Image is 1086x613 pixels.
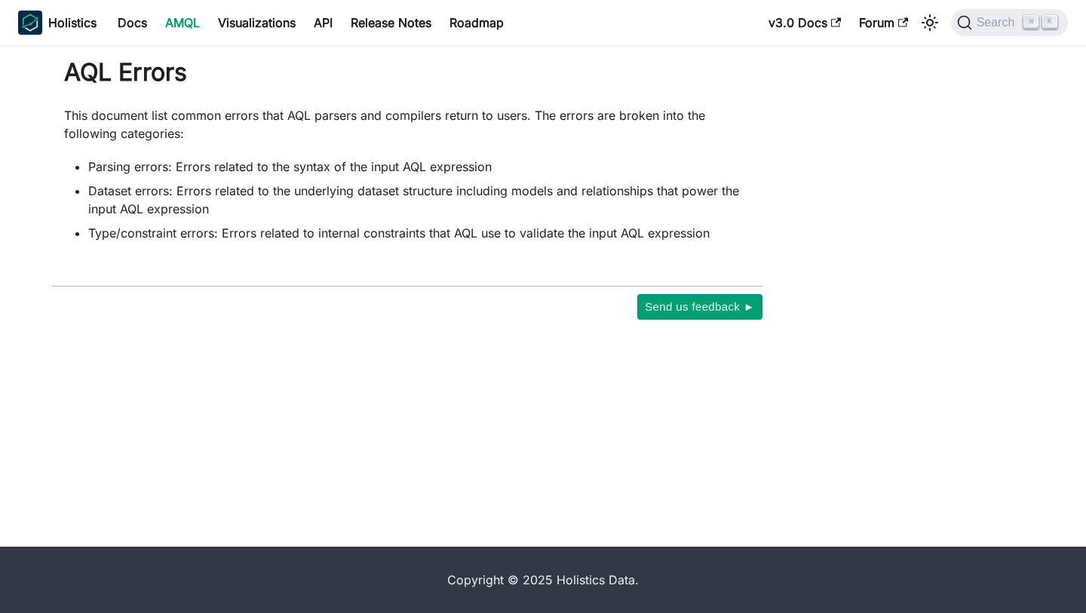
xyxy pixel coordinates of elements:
p: This document list common errors that AQL parsers and compilers return to users. The errors are b... [64,106,750,143]
a: API [305,11,342,35]
kbd: ⌘ [1023,15,1038,29]
a: Visualizations [209,11,305,35]
span: Search [972,16,1024,29]
kbd: K [1042,15,1057,29]
span: Send us feedback ► [645,297,755,317]
b: Holistics [48,14,97,32]
button: Search (Command+K) [951,9,1068,36]
li: Type/constraint errors: Errors related to internal constraints that AQL use to validate the input... [88,224,750,242]
a: HolisticsHolistics [18,11,97,35]
button: Switch between dark and light mode (currently light mode) [918,11,942,35]
button: Send us feedback ► [637,294,762,320]
h1: AQL Errors [64,57,750,87]
a: AMQL [156,11,209,35]
img: Holistics [18,11,42,35]
a: Forum [850,11,917,35]
div: Copyright © 2025 Holistics Data. [63,571,1023,589]
li: Parsing errors: Errors related to the syntax of the input AQL expression [88,158,750,176]
a: Docs [109,11,156,35]
li: Dataset errors: Errors related to the underlying dataset structure including models and relations... [88,182,750,218]
a: Roadmap [440,11,513,35]
a: Release Notes [342,11,440,35]
a: v3.0 Docs [759,11,850,35]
